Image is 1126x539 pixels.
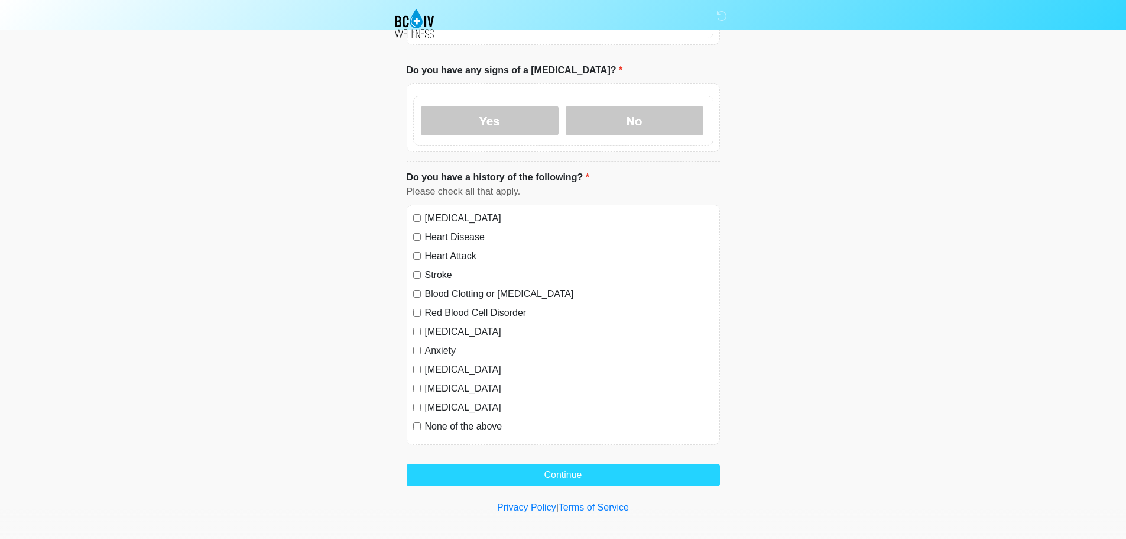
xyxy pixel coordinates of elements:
input: Red Blood Cell Disorder [413,309,421,317]
input: Heart Disease [413,233,421,241]
input: Anxiety [413,347,421,354]
label: Stroke [425,268,713,282]
div: Please check all that apply. [407,185,720,199]
button: Continue [407,464,720,486]
a: | [556,502,559,512]
input: None of the above [413,422,421,430]
label: No [566,106,703,135]
input: [MEDICAL_DATA] [413,404,421,411]
label: [MEDICAL_DATA] [425,325,713,339]
label: [MEDICAL_DATA] [425,382,713,396]
label: Red Blood Cell Disorder [425,306,713,320]
label: Heart Attack [425,249,713,263]
label: Anxiety [425,344,713,358]
label: Do you have a history of the following? [407,170,589,185]
a: Privacy Policy [497,502,556,512]
input: [MEDICAL_DATA] [413,366,421,373]
input: [MEDICAL_DATA] [413,385,421,392]
label: Blood Clotting or [MEDICAL_DATA] [425,287,713,301]
input: Stroke [413,271,421,279]
label: [MEDICAL_DATA] [425,401,713,415]
a: Terms of Service [559,502,629,512]
img: BC IV Wellness, LLC Logo [395,9,434,38]
input: Heart Attack [413,252,421,260]
input: [MEDICAL_DATA] [413,328,421,335]
input: [MEDICAL_DATA] [413,214,421,222]
label: None of the above [425,419,713,434]
label: Yes [421,106,559,135]
label: Heart Disease [425,230,713,244]
label: Do you have any signs of a [MEDICAL_DATA]? [407,63,623,78]
input: Blood Clotting or [MEDICAL_DATA] [413,290,421,298]
label: [MEDICAL_DATA] [425,211,713,225]
label: [MEDICAL_DATA] [425,363,713,377]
